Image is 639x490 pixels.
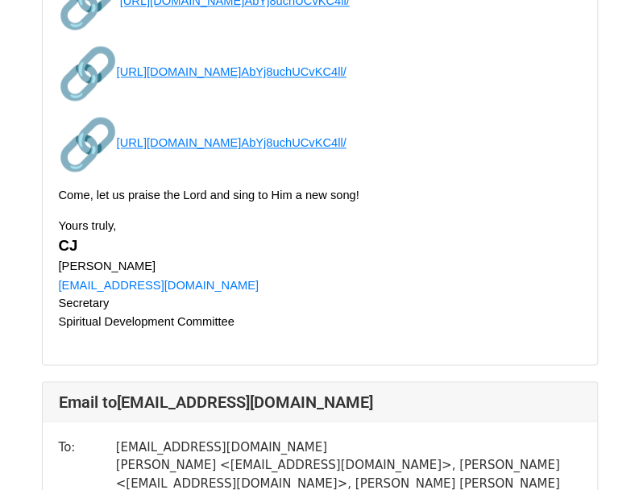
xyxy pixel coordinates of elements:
[59,64,346,79] a: 🔗[URL][DOMAIN_NAME]AbYj8uchUCvKC4ll/
[59,189,359,201] span: Come, let us praise the Lord and sing to Him a new song!
[59,392,581,411] h4: Email to [EMAIL_ADDRESS][DOMAIN_NAME]
[59,237,78,254] span: CJ
[59,314,234,327] span: Spiritual Development Committee
[59,260,156,272] span: [PERSON_NAME]
[59,135,346,150] a: 🔗[URL][DOMAIN_NAME]AbYj8uchUCvKC4ll/
[59,278,259,291] a: [EMAIL_ADDRESS][DOMAIN_NAME]
[59,136,346,149] span: [URL][DOMAIN_NAME] AbYj8uchUCvKC4ll/
[558,413,639,490] iframe: Chat Widget
[59,65,346,78] span: [URL][DOMAIN_NAME] AbYj8uchUCvKC4ll/
[59,296,110,309] span: Secretary
[59,438,116,456] td: To:
[59,44,117,102] img: 🔗
[59,219,117,232] span: Yours truly,
[59,115,117,173] img: 🔗
[116,438,581,456] td: [EMAIL_ADDRESS][DOMAIN_NAME]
